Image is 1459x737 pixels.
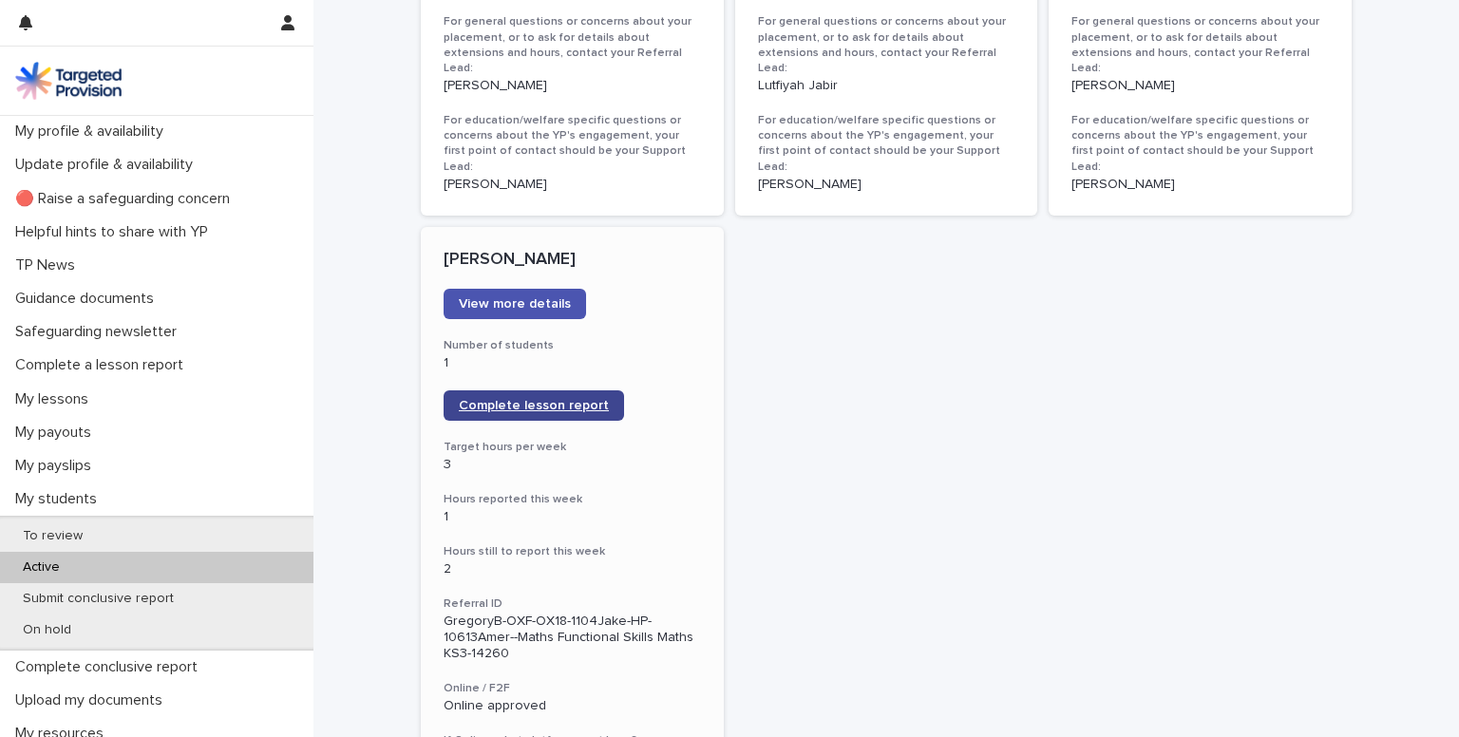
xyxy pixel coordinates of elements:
h3: For education/welfare specific questions or concerns about the YP's engagement, your first point ... [444,113,701,175]
p: Active [8,559,75,576]
p: Online approved [444,698,701,714]
p: My lessons [8,390,104,408]
p: [PERSON_NAME] [758,177,1015,193]
h3: For education/welfare specific questions or concerns about the YP's engagement, your first point ... [1071,113,1329,175]
img: M5nRWzHhSzIhMunXDL62 [15,62,122,100]
p: Complete a lesson report [8,356,199,374]
a: Complete lesson report [444,390,624,421]
p: Helpful hints to share with YP [8,223,223,241]
h3: Hours still to report this week [444,544,701,559]
p: Update profile & availability [8,156,208,174]
p: 3 [444,457,701,473]
h3: Hours reported this week [444,492,701,507]
span: View more details [459,297,571,311]
p: Safeguarding newsletter [8,323,192,341]
h3: For education/welfare specific questions or concerns about the YP's engagement, your first point ... [758,113,1015,175]
p: Complete conclusive report [8,658,213,676]
p: My profile & availability [8,123,179,141]
p: TP News [8,256,90,274]
p: Upload my documents [8,691,178,709]
p: [PERSON_NAME] [444,177,701,193]
p: My students [8,490,112,508]
p: My payouts [8,424,106,442]
h3: Online / F2F [444,681,701,696]
a: View more details [444,289,586,319]
h3: For general questions or concerns about your placement, or to ask for details about extensions an... [444,14,701,76]
p: GregoryB-OXF-OX18-1104Jake-HP-10613Amer--Maths Functional Skills Maths KS3-14260 [444,614,701,661]
p: [PERSON_NAME] [444,78,701,94]
p: Lutfiyah Jabir [758,78,1015,94]
h3: For general questions or concerns about your placement, or to ask for details about extensions an... [1071,14,1329,76]
p: 1 [444,509,701,525]
span: Complete lesson report [459,399,609,412]
h3: Number of students [444,338,701,353]
p: 🔴 Raise a safeguarding concern [8,190,245,208]
p: [PERSON_NAME] [444,250,701,271]
p: Submit conclusive report [8,591,189,607]
p: [PERSON_NAME] [1071,78,1329,94]
h3: For general questions or concerns about your placement, or to ask for details about extensions an... [758,14,1015,76]
p: My payslips [8,457,106,475]
p: 1 [444,355,701,371]
h3: Target hours per week [444,440,701,455]
p: To review [8,528,98,544]
p: 2 [444,561,701,577]
p: On hold [8,622,86,638]
h3: Referral ID [444,596,701,612]
p: Guidance documents [8,290,169,308]
p: [PERSON_NAME] [1071,177,1329,193]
